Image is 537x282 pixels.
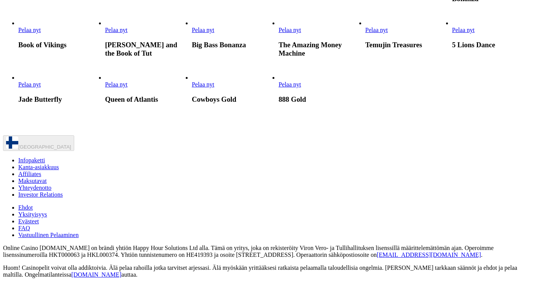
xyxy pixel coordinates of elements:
article: Jade Butterfly [18,74,100,104]
span: Pelaa nyt [452,27,475,33]
a: Maksutavat [18,178,47,184]
span: Pelaa nyt [105,81,127,88]
a: Temujin Treasures [365,27,388,33]
a: [EMAIL_ADDRESS][DOMAIN_NAME] [377,252,481,258]
h3: Temujin Treasures [365,41,447,49]
span: Pelaa nyt [18,27,41,33]
article: Cowboys Gold [192,74,274,104]
span: Pelaa nyt [105,27,127,33]
img: Finland flag [6,136,18,149]
article: Queen of Atlantis [105,74,187,104]
nav: Secondary [3,157,534,239]
h3: [PERSON_NAME] and the Book of Tut [105,41,187,58]
p: Huom! Casinopelit voivat olla addiktoivia. Älä pelaa rahoilla jotka tarvitset arjessasi. Älä myös... [3,264,534,278]
span: Pelaa nyt [365,27,388,33]
span: Pelaa nyt [192,27,214,33]
a: Yksityisyys [18,211,47,218]
a: Jade Butterfly [18,81,41,88]
article: John Hunter and the Book of Tut [105,20,187,58]
p: Online Casino [DOMAIN_NAME] on brändi yhtiön Happy Hour Solutions Ltd alla. Tämä on yritys, joka ... [3,245,534,258]
article: Book of Vikings [18,20,100,49]
article: Temujin Treasures [365,20,447,49]
a: The Amazing Money Machine [279,27,301,33]
a: Affiliates [18,171,41,177]
h3: Jade Butterfly [18,95,100,104]
span: Pelaa nyt [279,81,301,88]
span: Pelaa nyt [18,81,41,88]
span: [GEOGRAPHIC_DATA] [18,144,71,150]
a: 5 Lions Dance [452,27,475,33]
h3: Cowboys Gold [192,95,274,104]
h3: 888 Gold [279,95,360,104]
a: John Hunter and the Book of Tut [105,27,127,33]
a: Queen of Atlantis [105,81,127,88]
a: 888 Gold [279,81,301,88]
h3: Book of Vikings [18,41,100,49]
a: [DOMAIN_NAME] [72,271,122,278]
a: Investor Relations [18,191,63,198]
h3: 5 Lions Dance [452,41,534,49]
h3: The Amazing Money Machine [279,41,360,58]
a: Vastuullinen Pelaaminen [18,232,79,238]
a: Cowboys Gold [192,81,214,88]
span: Pelaa nyt [279,27,301,33]
a: Evästeet [18,218,39,224]
article: 5 Lions Dance [452,20,534,49]
article: The Amazing Money Machine [279,20,360,58]
a: Kanta-asiakkuus [18,164,59,170]
a: Ehdot [18,204,33,211]
article: 888 Gold [279,74,360,104]
a: Book of Vikings [18,27,41,33]
span: Pelaa nyt [192,81,214,88]
a: Yhteydenotto [18,184,51,191]
a: Big Bass Bonanza [192,27,214,33]
h3: Queen of Atlantis [105,95,187,104]
article: Big Bass Bonanza [192,20,274,49]
a: Infopaketti [18,157,45,163]
button: [GEOGRAPHIC_DATA] [3,135,74,151]
a: FAQ [18,225,30,231]
h3: Big Bass Bonanza [192,41,274,49]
